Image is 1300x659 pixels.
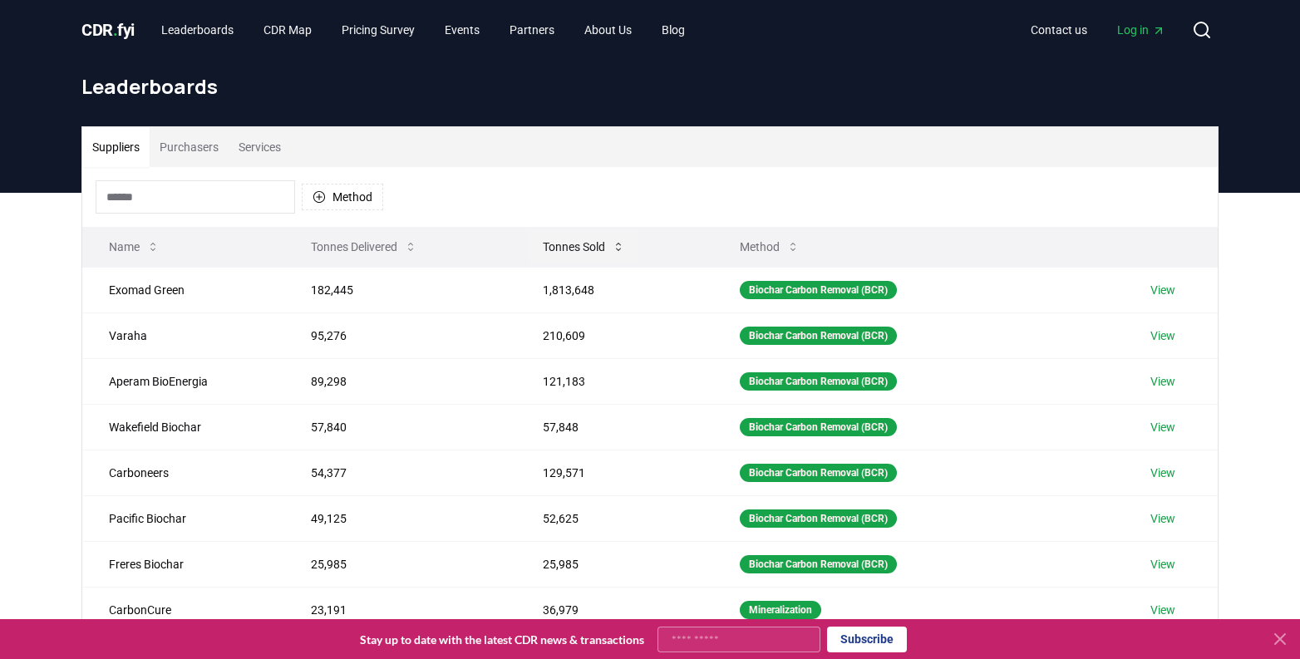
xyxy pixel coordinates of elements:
button: Method [726,230,813,263]
button: Services [229,127,291,167]
span: CDR fyi [81,20,135,40]
a: View [1150,465,1175,481]
a: View [1150,327,1175,344]
td: Freres Biochar [82,541,284,587]
a: View [1150,282,1175,298]
td: 121,183 [516,358,713,404]
td: 36,979 [516,587,713,632]
td: 129,571 [516,450,713,495]
a: Leaderboards [148,15,247,45]
td: 210,609 [516,312,713,358]
a: View [1150,602,1175,618]
td: Aperam BioEnergia [82,358,284,404]
td: Carboneers [82,450,284,495]
td: 95,276 [284,312,516,358]
td: 49,125 [284,495,516,541]
span: Log in [1117,22,1165,38]
a: Events [431,15,493,45]
div: Biochar Carbon Removal (BCR) [740,372,897,391]
a: View [1150,373,1175,390]
nav: Main [148,15,698,45]
button: Suppliers [82,127,150,167]
div: Biochar Carbon Removal (BCR) [740,281,897,299]
td: 89,298 [284,358,516,404]
button: Tonnes Delivered [298,230,431,263]
td: Pacific Biochar [82,495,284,541]
a: Log in [1104,15,1179,45]
td: 23,191 [284,587,516,632]
a: Blog [648,15,698,45]
button: Tonnes Sold [529,230,638,263]
a: CDR Map [250,15,325,45]
span: . [113,20,118,40]
td: 25,985 [284,541,516,587]
td: Exomad Green [82,267,284,312]
button: Method [302,184,383,210]
a: View [1150,556,1175,573]
td: 25,985 [516,541,713,587]
a: CDR.fyi [81,18,135,42]
td: Wakefield Biochar [82,404,284,450]
td: 1,813,648 [516,267,713,312]
a: Contact us [1017,15,1101,45]
td: Varaha [82,312,284,358]
td: 57,840 [284,404,516,450]
div: Biochar Carbon Removal (BCR) [740,555,897,573]
div: Biochar Carbon Removal (BCR) [740,418,897,436]
td: 57,848 [516,404,713,450]
a: View [1150,510,1175,527]
h1: Leaderboards [81,73,1219,100]
td: 54,377 [284,450,516,495]
nav: Main [1017,15,1179,45]
a: Partners [496,15,568,45]
div: Mineralization [740,601,821,619]
td: CarbonCure [82,587,284,632]
a: Pricing Survey [328,15,428,45]
td: 52,625 [516,495,713,541]
div: Biochar Carbon Removal (BCR) [740,509,897,528]
button: Purchasers [150,127,229,167]
td: 182,445 [284,267,516,312]
div: Biochar Carbon Removal (BCR) [740,464,897,482]
a: View [1150,419,1175,435]
a: About Us [571,15,645,45]
button: Name [96,230,173,263]
div: Biochar Carbon Removal (BCR) [740,327,897,345]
